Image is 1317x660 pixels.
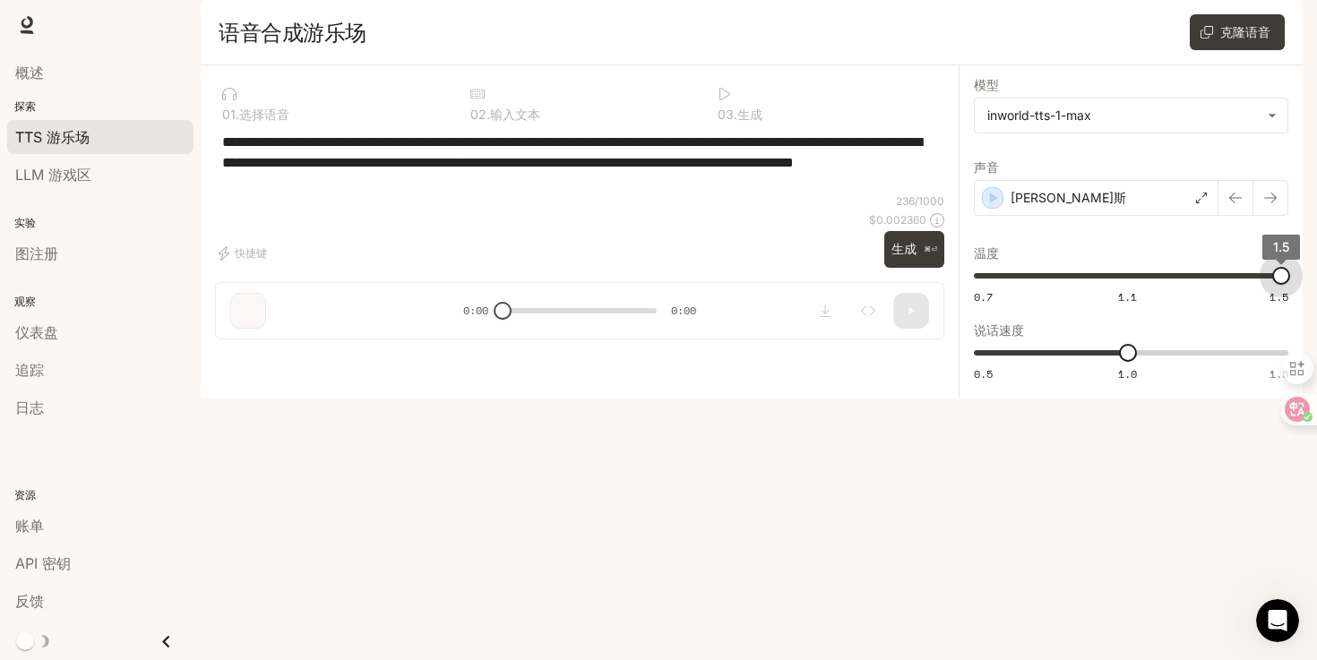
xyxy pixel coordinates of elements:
button: 克隆语音 [1190,14,1285,50]
span: 1.5 [1270,366,1288,381]
span: 0.5 [974,366,993,381]
button: 快捷键 [215,239,274,268]
font: 生成 [737,107,762,122]
p: 0 3 . [718,108,737,121]
p: ⌘⏎ [924,244,937,255]
font: 模型 [974,77,999,92]
font: 说话速度 [974,322,1024,338]
span: 1.1 [1118,289,1137,304]
font: 选择语音 [239,107,289,122]
font: 快捷键 [235,246,267,260]
span: 0.7 [974,289,993,304]
div: inworld-tts-1-max [987,107,1259,124]
span: 1.0 [1118,366,1137,381]
p: 0 1 . [222,108,239,121]
font: 声音 [974,159,999,175]
font: 温度 [974,245,999,261]
font: [PERSON_NAME]斯 [1011,190,1126,205]
div: inworld-tts-1-max [975,99,1287,133]
p: 0 2 . [470,108,490,121]
p: 236 / 1000 [896,193,944,209]
button: 生成⌘⏎ [884,231,944,268]
font: 克隆语音 [1220,24,1270,39]
span: 1.5 [1273,239,1289,254]
font: 语音合成游乐场 [219,19,366,46]
iframe: Intercom live chat [1256,599,1299,642]
span: 1.5 [1270,289,1288,304]
font: 生成 [891,241,917,256]
font: 输入文本 [490,107,540,122]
